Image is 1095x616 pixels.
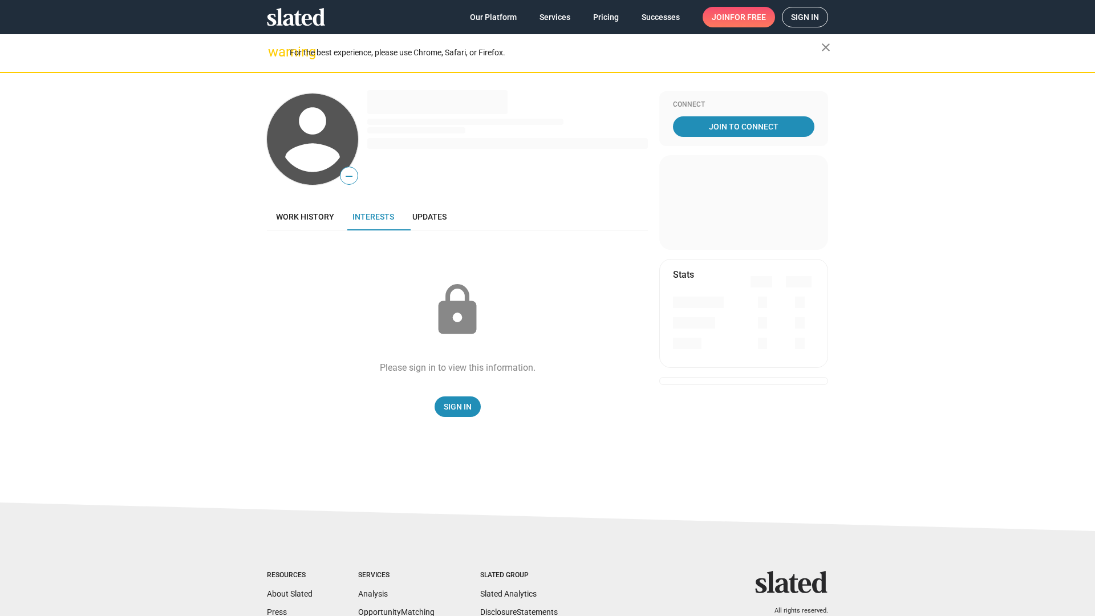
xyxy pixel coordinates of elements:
[343,203,403,230] a: Interests
[593,7,619,27] span: Pricing
[380,362,536,374] div: Please sign in to view this information.
[791,7,819,27] span: Sign in
[358,589,388,598] a: Analysis
[712,7,766,27] span: Join
[480,571,558,580] div: Slated Group
[530,7,579,27] a: Services
[267,571,313,580] div: Resources
[412,212,447,221] span: Updates
[480,589,537,598] a: Slated Analytics
[673,100,814,110] div: Connect
[435,396,481,417] a: Sign In
[358,571,435,580] div: Services
[675,116,812,137] span: Join To Connect
[673,269,694,281] mat-card-title: Stats
[673,116,814,137] a: Join To Connect
[703,7,775,27] a: Joinfor free
[584,7,628,27] a: Pricing
[819,40,833,54] mat-icon: close
[470,7,517,27] span: Our Platform
[267,589,313,598] a: About Slated
[268,45,282,59] mat-icon: warning
[444,396,472,417] span: Sign In
[642,7,680,27] span: Successes
[461,7,526,27] a: Our Platform
[340,169,358,184] span: —
[429,282,486,339] mat-icon: lock
[540,7,570,27] span: Services
[267,203,343,230] a: Work history
[632,7,689,27] a: Successes
[352,212,394,221] span: Interests
[730,7,766,27] span: for free
[782,7,828,27] a: Sign in
[276,212,334,221] span: Work history
[403,203,456,230] a: Updates
[290,45,821,60] div: For the best experience, please use Chrome, Safari, or Firefox.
